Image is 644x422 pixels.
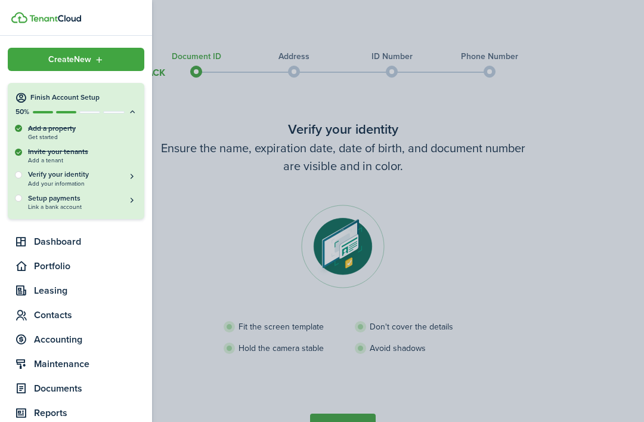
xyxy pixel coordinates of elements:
[11,12,27,23] img: TenantCloud
[15,107,30,117] p: 50%
[28,193,137,204] h5: Setup payments
[34,357,144,371] span: Maintenance
[34,235,144,249] span: Dashboard
[34,308,144,322] span: Contacts
[8,48,144,71] button: Open menu
[8,83,144,117] button: Finish Account Setup50%
[28,204,137,210] span: Link a bank account
[28,170,137,180] h5: Verify your identity
[28,180,137,187] span: Add your information
[28,193,137,210] a: Setup paymentsLink a bank account
[28,170,137,187] button: Verify your identityAdd your information
[34,381,144,396] span: Documents
[34,406,144,420] span: Reports
[29,15,81,22] img: TenantCloud
[34,332,144,347] span: Accounting
[30,93,137,103] h4: Finish Account Setup
[8,123,144,219] div: Finish Account Setup50%
[34,284,144,298] span: Leasing
[48,56,91,64] span: Create New
[34,259,144,273] span: Portfolio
